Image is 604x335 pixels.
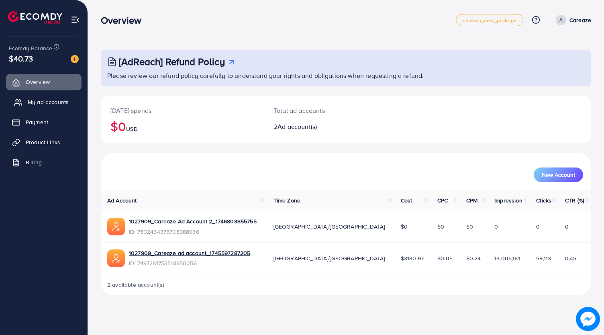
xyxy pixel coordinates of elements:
[129,249,250,257] a: 1027909_Careaze ad account_1745597287205
[437,196,448,204] span: CPC
[274,106,377,115] p: Total ad accounts
[107,218,125,235] img: ic-ads-acc.e4c84228.svg
[6,94,82,110] a: My ad accounts
[273,223,385,231] span: [GEOGRAPHIC_DATA]/[GEOGRAPHIC_DATA]
[565,223,569,231] span: 0
[9,44,52,52] span: Ecomdy Balance
[463,18,516,23] span: adreach_new_package
[129,228,257,236] span: ID: 7502464376708988936
[28,98,69,106] span: My ad accounts
[565,254,577,262] span: 0.45
[9,53,33,64] span: $40.73
[576,307,600,331] img: image
[6,114,82,130] a: Payment
[71,15,80,25] img: menu
[129,217,257,225] a: 1027909_Careaze Ad Account 2_1746803855755
[273,254,385,262] span: [GEOGRAPHIC_DATA]/[GEOGRAPHIC_DATA]
[494,254,520,262] span: 13,005,161
[565,196,584,204] span: CTR (%)
[107,249,125,267] img: ic-ads-acc.e4c84228.svg
[26,118,48,126] span: Payment
[129,259,250,267] span: ID: 7497281753518850056
[536,196,551,204] span: Clicks
[494,196,522,204] span: Impression
[126,125,137,133] span: USD
[401,196,412,204] span: Cost
[110,106,255,115] p: [DATE] spends
[542,172,575,178] span: New Account
[569,15,591,25] p: Careaze
[6,134,82,150] a: Product Links
[437,223,444,231] span: $0
[8,11,62,24] img: logo
[107,281,165,289] span: 2 available account(s)
[26,158,42,166] span: Billing
[401,223,408,231] span: $0
[401,254,424,262] span: $3130.97
[278,122,317,131] span: Ad account(s)
[466,254,481,262] span: $0.24
[494,223,498,231] span: 0
[6,74,82,90] a: Overview
[553,15,591,25] a: Careaze
[466,223,473,231] span: $0
[119,56,225,67] h3: [AdReach] Refund Policy
[466,196,477,204] span: CPM
[534,167,583,182] button: New Account
[110,118,255,134] h2: $0
[71,55,79,63] img: image
[101,14,148,26] h3: Overview
[437,254,453,262] span: $0.05
[456,14,523,26] a: adreach_new_package
[536,254,551,262] span: 59,113
[536,223,540,231] span: 0
[26,138,60,146] span: Product Links
[274,123,377,131] h2: 2
[273,196,300,204] span: Time Zone
[107,71,586,80] p: Please review our refund policy carefully to understand your rights and obligations when requesti...
[26,78,50,86] span: Overview
[6,154,82,170] a: Billing
[107,196,137,204] span: Ad Account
